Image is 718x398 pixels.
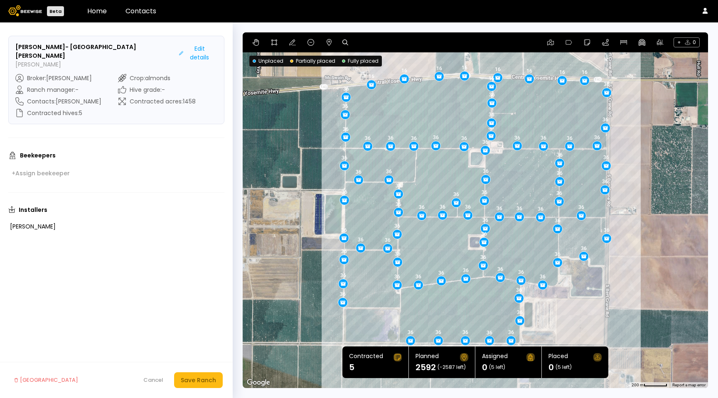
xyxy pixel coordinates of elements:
div: 36 [419,204,425,210]
div: Partially placed [290,57,335,65]
div: 16 [526,68,532,74]
div: 36 [340,273,346,278]
div: 36 [516,287,522,293]
div: Beta [47,6,64,16]
a: Open this area in Google Maps (opens a new window) [245,377,272,388]
div: 36 [594,135,600,140]
div: Contracted [349,353,383,361]
div: 36 [461,135,467,141]
div: 36 [342,155,347,161]
div: 36 [603,155,609,160]
div: 36 [481,231,487,237]
div: 36 [482,189,487,195]
img: Google [245,377,272,388]
p: [PERSON_NAME] [15,60,176,69]
div: 36 [487,330,492,336]
div: 36 [463,268,469,273]
div: 36 [342,189,347,195]
span: (-2587 left) [438,365,466,370]
div: 16 [582,69,588,75]
div: [GEOGRAPHIC_DATA] [14,376,78,384]
div: Unplaced [253,57,283,65]
div: 36 [416,274,421,280]
div: Planned [416,353,439,361]
div: 36 [341,248,347,254]
div: 36 [517,310,523,315]
div: 36 [581,246,587,251]
div: 36 [518,269,524,275]
div: 36 [482,217,488,223]
div: Fully placed [342,57,379,65]
div: 36 [540,274,546,280]
h3: Beekeepers [20,152,56,158]
button: Cancel [139,373,167,387]
div: Edit details [179,44,214,62]
div: 36 [541,135,546,141]
div: [PERSON_NAME] [10,224,211,229]
div: 36 [343,126,349,132]
div: 36 [556,190,562,196]
button: Map Scale: 200 m per 53 pixels [629,382,670,388]
div: 36 [483,168,489,174]
div: Placed [548,353,568,361]
span: + 0 [674,37,700,47]
div: Ranch manager : - [15,86,101,94]
button: [GEOGRAPHIC_DATA] [10,372,82,388]
div: 36 [462,329,468,335]
div: 36 [342,103,348,109]
div: 36 [453,192,459,197]
div: 36 [343,86,349,92]
span: 200 m [632,383,644,387]
div: 36 [341,227,347,233]
div: 36 [340,291,346,297]
div: 36 [578,204,584,210]
h3: Installers [19,207,47,213]
div: 16 [462,65,467,71]
div: 16 [559,69,565,75]
div: 36 [555,218,561,224]
div: Contracted hives : 5 [15,109,101,117]
div: 36 [602,179,608,184]
div: 36 [408,329,413,335]
div: 36 [538,206,543,212]
div: Contracted acres : 1458 [118,97,196,106]
div: 36 [411,135,417,141]
div: 36 [489,112,494,118]
div: 36 [557,152,563,158]
div: 36 [394,223,400,229]
button: Edit details [176,43,217,64]
div: Broker : [PERSON_NAME] [15,74,101,82]
div: Assigned [482,353,508,361]
div: 36 [433,135,439,140]
div: 36 [497,206,502,211]
div: 36 [396,183,401,189]
span: (5 left) [556,365,572,370]
div: 36 [516,206,522,211]
div: 36 [395,251,401,257]
h1: 0 [482,363,487,371]
div: 36 [604,81,610,87]
a: Report a map error [672,383,706,387]
h3: [PERSON_NAME]- [GEOGRAPHIC_DATA][PERSON_NAME] [15,43,176,60]
div: 36 [604,227,610,233]
div: 36 [602,117,608,123]
div: 36 [557,170,563,176]
div: 36 [386,169,392,174]
div: 36 [465,204,471,210]
div: 36 [435,329,441,335]
div: [PERSON_NAME] [8,220,224,233]
div: 36 [555,251,561,257]
div: 36 [356,169,361,175]
a: Home [87,6,107,16]
div: 16 [489,76,494,81]
div: Crop : almonds [118,74,196,82]
div: 16 [495,66,501,72]
div: 36 [396,201,401,207]
div: 36 [365,135,371,141]
div: 36 [385,237,391,243]
div: 16 [401,68,407,74]
div: 36 [358,237,364,243]
a: Contacts [125,6,156,16]
div: 36 [440,204,445,210]
div: 36 [489,92,495,98]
